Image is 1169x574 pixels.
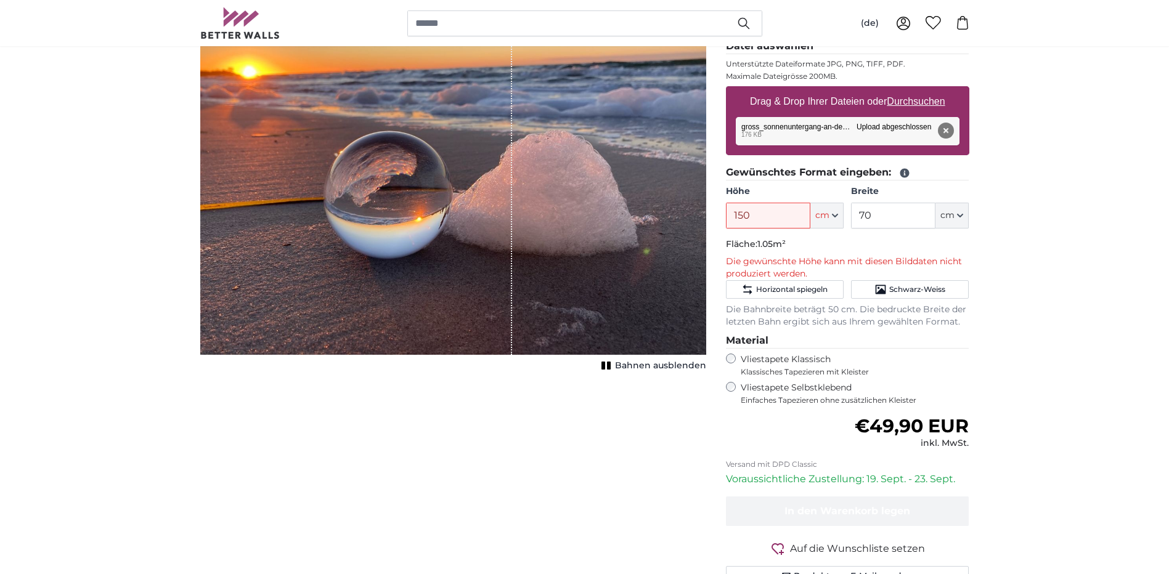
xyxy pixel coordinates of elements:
[726,333,969,349] legend: Material
[726,541,969,556] button: Auf die Wunschliste setzen
[741,367,959,377] span: Klassisches Tapezieren mit Kleister
[726,256,969,280] p: Die gewünschte Höhe kann mit diesen Bilddaten nicht produziert werden.
[855,437,969,450] div: inkl. MwSt.
[726,185,844,198] label: Höhe
[741,395,969,405] span: Einfaches Tapezieren ohne zusätzlichen Kleister
[745,89,950,114] label: Drag & Drop Ihrer Dateien oder
[615,360,706,372] span: Bahnen ausblenden
[200,7,280,39] img: Betterwalls
[940,209,955,222] span: cm
[851,280,969,299] button: Schwarz-Weiss
[726,59,969,69] p: Unterstützte Dateiformate JPG, PNG, TIFF, PDF.
[726,496,969,526] button: In den Warenkorb legen
[784,505,910,517] span: In den Warenkorb legen
[726,39,969,54] legend: Datei auswählen
[815,209,829,222] span: cm
[855,414,969,437] span: €49,90 EUR
[741,382,969,405] label: Vliestapete Selbstklebend
[851,12,889,34] button: (de)
[741,354,959,377] label: Vliestapete Klassisch
[889,285,945,294] span: Schwarz-Weiss
[887,96,945,107] u: Durchsuchen
[598,357,706,374] button: Bahnen ausblenden
[935,203,969,228] button: cm
[851,185,969,198] label: Breite
[726,472,969,487] p: Voraussichtliche Zustellung: 19. Sept. - 23. Sept.
[726,238,969,251] p: Fläche:
[810,203,844,228] button: cm
[726,459,969,469] p: Versand mit DPD Classic
[757,238,786,249] span: 1.05m²
[726,71,969,81] p: Maximale Dateigrösse 200MB.
[790,541,925,556] span: Auf die Wunschliste setzen
[756,285,828,294] span: Horizontal spiegeln
[726,280,844,299] button: Horizontal spiegeln
[726,304,969,328] p: Die Bahnbreite beträgt 50 cm. Die bedruckte Breite der letzten Bahn ergibt sich aus Ihrem gewählt...
[726,165,969,180] legend: Gewünschtes Format eingeben:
